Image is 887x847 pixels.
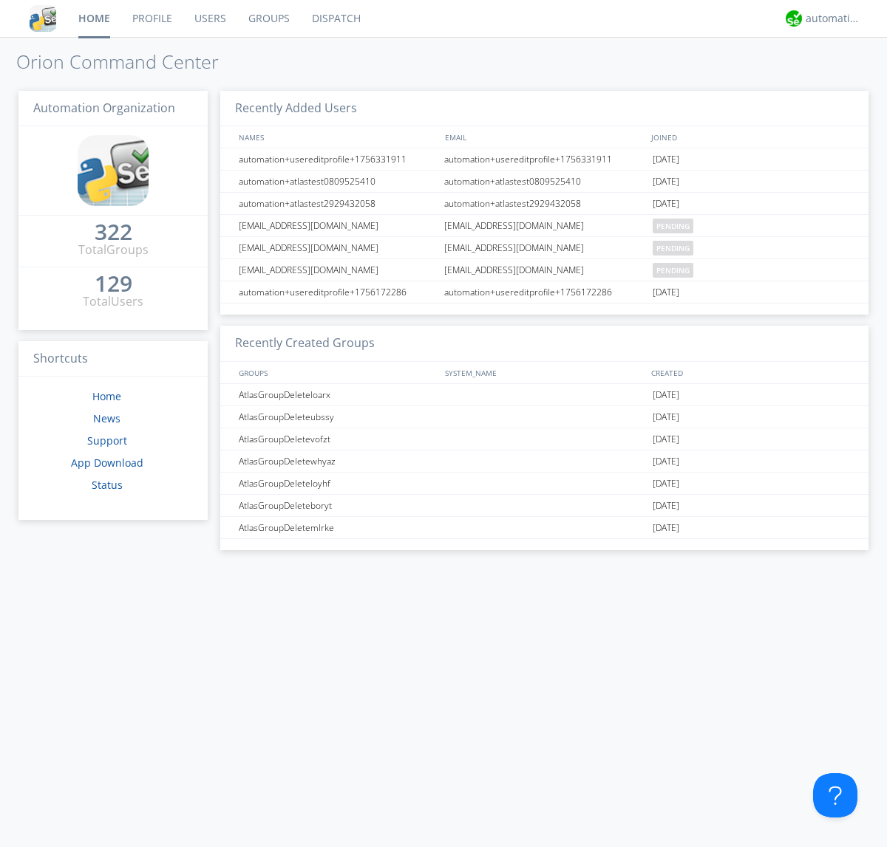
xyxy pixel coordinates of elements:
[653,148,679,171] span: [DATE]
[441,259,649,281] div: [EMAIL_ADDRESS][DOMAIN_NAME]
[235,171,440,192] div: automation+atlastest0809525410
[441,281,649,303] div: automation+usereditprofile+1756172286
[235,362,438,383] div: GROUPS
[653,219,693,233] span: pending
[235,126,438,148] div: NAMES
[30,5,56,32] img: cddb5a64eb264b2086981ab96f4c1ba7
[235,495,440,516] div: AtlasGroupDeleteboryt
[92,478,123,492] a: Status
[220,91,869,127] h3: Recently Added Users
[220,495,869,517] a: AtlasGroupDeleteboryt[DATE]
[78,135,149,206] img: cddb5a64eb264b2086981ab96f4c1ba7
[33,100,175,116] span: Automation Organization
[235,193,440,214] div: automation+atlastest2929432058
[95,276,132,293] a: 129
[653,281,679,304] span: [DATE]
[95,224,132,241] a: 322
[441,126,648,148] div: EMAIL
[93,411,120,425] a: News
[235,428,440,450] div: AtlasGroupDeletevofzt
[220,517,869,539] a: AtlasGroupDeletemlrke[DATE]
[653,473,679,495] span: [DATE]
[220,193,869,215] a: automation+atlastest2929432058automation+atlastest2929432058[DATE]
[220,259,869,281] a: [EMAIL_ADDRESS][DOMAIN_NAME][EMAIL_ADDRESS][DOMAIN_NAME]pending
[95,224,132,239] div: 322
[71,456,143,470] a: App Download
[220,148,869,171] a: automation+usereditprofile+1756331911automation+usereditprofile+1756331911[DATE]
[235,473,440,494] div: AtlasGroupDeleteloyhf
[220,171,869,193] a: automation+atlastest0809525410automation+atlastest0809525410[DATE]
[235,406,440,428] div: AtlasGroupDeleteubssy
[441,148,649,170] div: automation+usereditprofile+1756331911
[441,362,648,383] div: SYSTEM_NAME
[83,293,143,310] div: Total Users
[220,326,869,362] h3: Recently Created Groups
[220,473,869,495] a: AtlasGroupDeleteloyhf[DATE]
[648,362,854,383] div: CREATED
[220,450,869,473] a: AtlasGroupDeletewhyaz[DATE]
[653,495,679,517] span: [DATE]
[87,433,127,447] a: Support
[220,215,869,237] a: [EMAIL_ADDRESS][DOMAIN_NAME][EMAIL_ADDRESS][DOMAIN_NAME]pending
[441,237,649,258] div: [EMAIL_ADDRESS][DOMAIN_NAME]
[78,241,149,258] div: Total Groups
[235,450,440,472] div: AtlasGroupDeletewhyaz
[653,517,679,539] span: [DATE]
[648,126,854,148] div: JOINED
[441,193,649,214] div: automation+atlastest2929432058
[235,281,440,303] div: automation+usereditprofile+1756172286
[653,171,679,193] span: [DATE]
[220,428,869,450] a: AtlasGroupDeletevofzt[DATE]
[653,193,679,215] span: [DATE]
[653,406,679,428] span: [DATE]
[653,450,679,473] span: [DATE]
[653,384,679,406] span: [DATE]
[813,773,857,817] iframe: Toggle Customer Support
[235,215,440,236] div: [EMAIL_ADDRESS][DOMAIN_NAME]
[220,237,869,259] a: [EMAIL_ADDRESS][DOMAIN_NAME][EMAIL_ADDRESS][DOMAIN_NAME]pending
[441,215,649,236] div: [EMAIL_ADDRESS][DOMAIN_NAME]
[786,10,802,27] img: d2d01cd9b4174d08988066c6d424eccd
[653,241,693,256] span: pending
[235,148,440,170] div: automation+usereditprofile+1756331911
[653,428,679,450] span: [DATE]
[95,276,132,291] div: 129
[220,406,869,428] a: AtlasGroupDeleteubssy[DATE]
[235,259,440,281] div: [EMAIL_ADDRESS][DOMAIN_NAME]
[235,517,440,538] div: AtlasGroupDeletemlrke
[18,341,208,377] h3: Shortcuts
[235,384,440,405] div: AtlasGroupDeleteloarx
[653,263,693,278] span: pending
[220,281,869,304] a: automation+usereditprofile+1756172286automation+usereditprofile+1756172286[DATE]
[92,389,121,403] a: Home
[235,237,440,258] div: [EMAIL_ADDRESS][DOMAIN_NAME]
[441,171,649,192] div: automation+atlastest0809525410
[806,11,861,26] div: automation+atlas
[220,384,869,406] a: AtlasGroupDeleteloarx[DATE]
